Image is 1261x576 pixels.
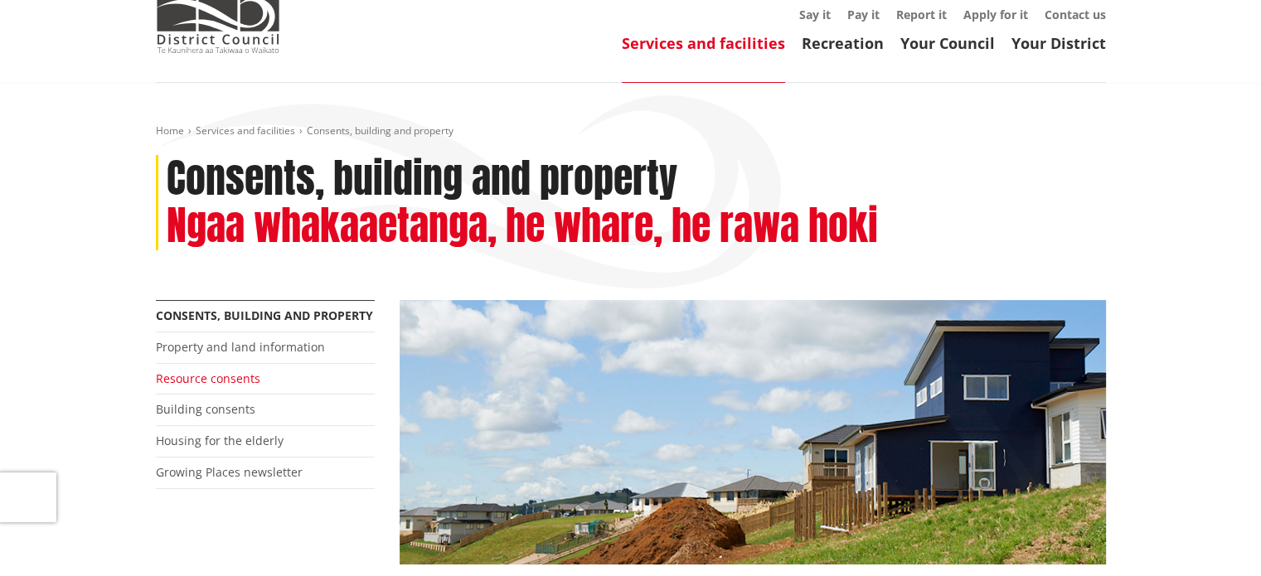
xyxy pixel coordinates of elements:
a: Property and land information [156,339,325,355]
span: Consents, building and property [307,123,453,138]
a: Report it [896,7,947,22]
a: Recreation [802,33,884,53]
a: Services and facilities [622,33,785,53]
a: Say it [799,7,831,22]
a: Home [156,123,184,138]
a: Pay it [847,7,880,22]
h2: Ngaa whakaaetanga, he whare, he rawa hoki [167,202,878,250]
a: Building consents [156,401,255,417]
a: Housing for the elderly [156,433,284,448]
h1: Consents, building and property [167,155,677,203]
a: Your Council [900,33,995,53]
a: Resource consents [156,370,260,386]
a: Contact us [1045,7,1106,22]
a: Services and facilities [196,123,295,138]
a: Your District [1011,33,1106,53]
a: Consents, building and property [156,307,373,323]
img: Land-and-property-landscape [400,300,1106,565]
a: Apply for it [963,7,1028,22]
nav: breadcrumb [156,124,1106,138]
iframe: Messenger Launcher [1185,506,1244,566]
a: Growing Places newsletter [156,464,303,480]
